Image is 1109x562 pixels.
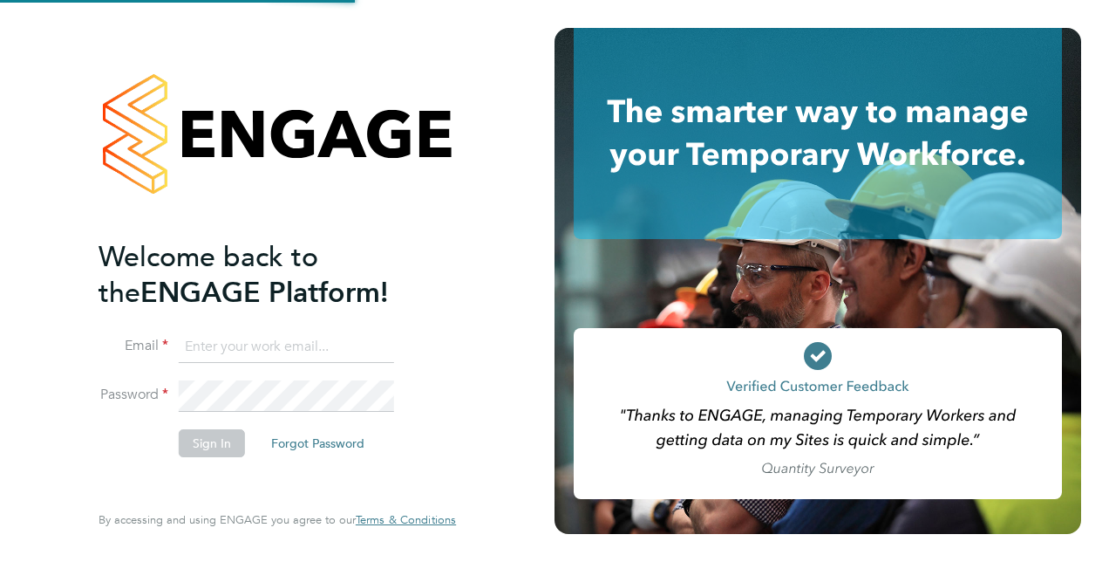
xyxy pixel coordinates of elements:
[99,239,439,311] h2: ENGAGE Platform!
[257,429,378,457] button: Forgot Password
[179,332,394,363] input: Enter your work email...
[99,240,318,310] span: Welcome back to the
[99,512,456,527] span: By accessing and using ENGAGE you agree to our
[179,429,245,457] button: Sign In
[356,512,456,527] span: Terms & Conditions
[99,386,168,404] label: Password
[356,513,456,527] a: Terms & Conditions
[99,337,168,355] label: Email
